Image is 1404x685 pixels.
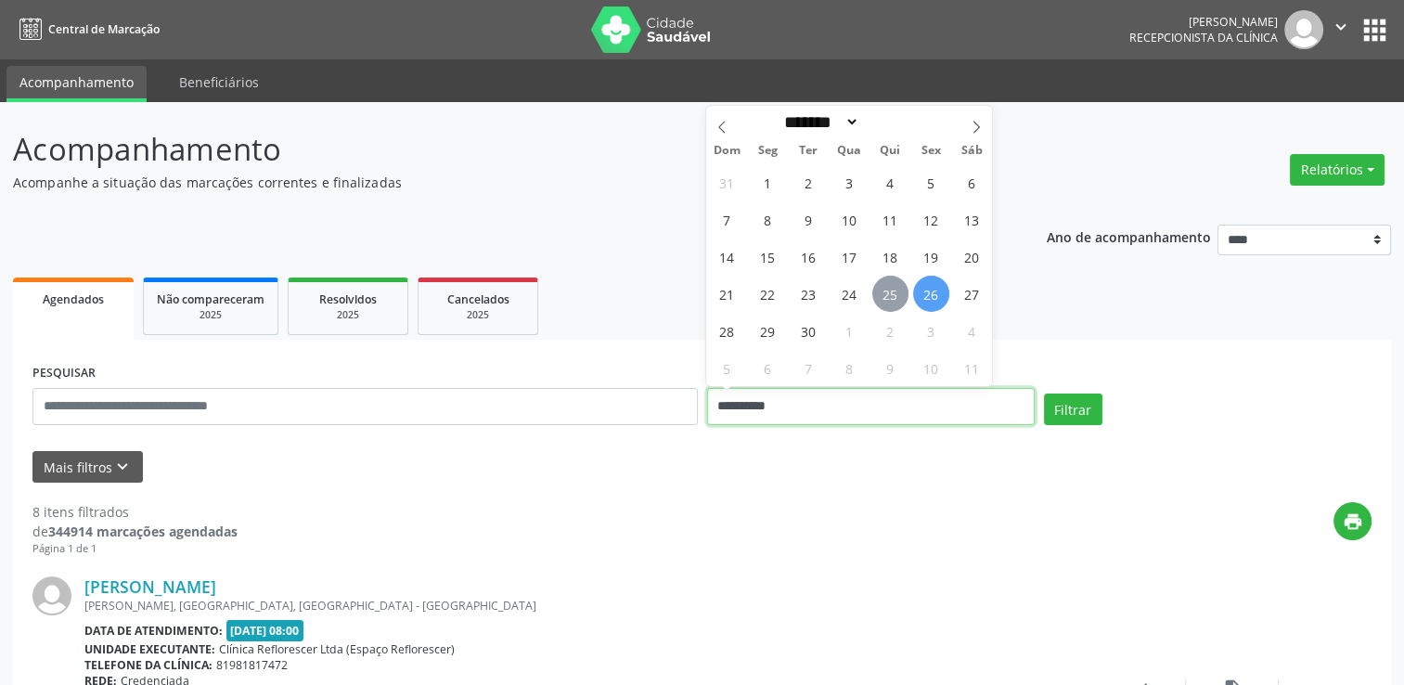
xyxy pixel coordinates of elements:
span: Setembro 1, 2025 [750,164,786,200]
button: Relatórios [1290,154,1385,186]
button: apps [1359,14,1391,46]
div: [PERSON_NAME], [GEOGRAPHIC_DATA], [GEOGRAPHIC_DATA] - [GEOGRAPHIC_DATA] [84,598,1093,614]
a: Central de Marcação [13,14,160,45]
span: Resolvidos [319,291,377,307]
p: Ano de acompanhamento [1047,225,1211,248]
span: Setembro 8, 2025 [750,201,786,238]
span: Setembro 30, 2025 [791,313,827,349]
span: Outubro 9, 2025 [872,350,908,386]
span: Setembro 29, 2025 [750,313,786,349]
span: Qui [869,145,910,157]
span: Setembro 26, 2025 [913,276,949,312]
span: Ter [788,145,829,157]
button: Mais filtroskeyboard_arrow_down [32,451,143,484]
span: Setembro 6, 2025 [954,164,990,200]
span: Setembro 17, 2025 [831,239,868,275]
span: Setembro 12, 2025 [913,201,949,238]
span: Não compareceram [157,291,264,307]
div: de [32,522,238,541]
span: Outubro 3, 2025 [913,313,949,349]
span: Setembro 10, 2025 [831,201,868,238]
span: Setembro 28, 2025 [709,313,745,349]
span: Setembro 14, 2025 [709,239,745,275]
span: Setembro 21, 2025 [709,276,745,312]
i: keyboard_arrow_down [112,457,133,477]
span: Setembro 23, 2025 [791,276,827,312]
button:  [1323,10,1359,49]
span: Setembro 24, 2025 [831,276,868,312]
span: Setembro 16, 2025 [791,239,827,275]
span: Outubro 10, 2025 [913,350,949,386]
select: Month [779,112,860,132]
span: Setembro 4, 2025 [872,164,908,200]
p: Acompanhe a situação das marcações correntes e finalizadas [13,173,978,192]
a: Acompanhamento [6,66,147,102]
img: img [1284,10,1323,49]
b: Unidade executante: [84,641,215,657]
strong: 344914 marcações agendadas [48,523,238,540]
span: Setembro 3, 2025 [831,164,868,200]
span: Setembro 7, 2025 [709,201,745,238]
span: Dom [706,145,747,157]
span: Setembro 5, 2025 [913,164,949,200]
span: Setembro 18, 2025 [872,239,908,275]
span: Setembro 27, 2025 [954,276,990,312]
span: Agosto 31, 2025 [709,164,745,200]
span: Outubro 2, 2025 [872,313,908,349]
span: Setembro 9, 2025 [791,201,827,238]
span: Agendados [43,291,104,307]
img: img [32,576,71,615]
span: Recepcionista da clínica [1129,30,1278,45]
span: Outubro 4, 2025 [954,313,990,349]
span: Qua [829,145,869,157]
div: 8 itens filtrados [32,502,238,522]
span: 81981817472 [216,657,288,673]
div: 2025 [432,308,524,322]
a: Beneficiários [166,66,272,98]
span: Outubro 7, 2025 [791,350,827,386]
span: Setembro 15, 2025 [750,239,786,275]
span: Setembro 19, 2025 [913,239,949,275]
p: Acompanhamento [13,126,978,173]
label: PESQUISAR [32,359,96,388]
i:  [1331,17,1351,37]
button: print [1333,502,1372,540]
div: 2025 [302,308,394,322]
span: Setembro 2, 2025 [791,164,827,200]
span: Sáb [951,145,992,157]
span: Outubro 1, 2025 [831,313,868,349]
span: Outubro 8, 2025 [831,350,868,386]
span: Sex [910,145,951,157]
span: Central de Marcação [48,21,160,37]
button: Filtrar [1044,394,1102,425]
div: Página 1 de 1 [32,541,238,557]
a: [PERSON_NAME] [84,576,216,597]
span: Cancelados [447,291,509,307]
span: Setembro 20, 2025 [954,239,990,275]
span: Setembro 25, 2025 [872,276,908,312]
div: [PERSON_NAME] [1129,14,1278,30]
b: Data de atendimento: [84,623,223,639]
span: Setembro 11, 2025 [872,201,908,238]
span: Outubro 5, 2025 [709,350,745,386]
span: Clínica Reflorescer Ltda (Espaço Reflorescer) [219,641,455,657]
span: Setembro 13, 2025 [954,201,990,238]
b: Telefone da clínica: [84,657,213,673]
i: print [1343,511,1363,532]
span: Outubro 6, 2025 [750,350,786,386]
span: Setembro 22, 2025 [750,276,786,312]
div: 2025 [157,308,264,322]
span: Seg [747,145,788,157]
input: Year [859,112,921,132]
span: Outubro 11, 2025 [954,350,990,386]
span: [DATE] 08:00 [226,620,304,641]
